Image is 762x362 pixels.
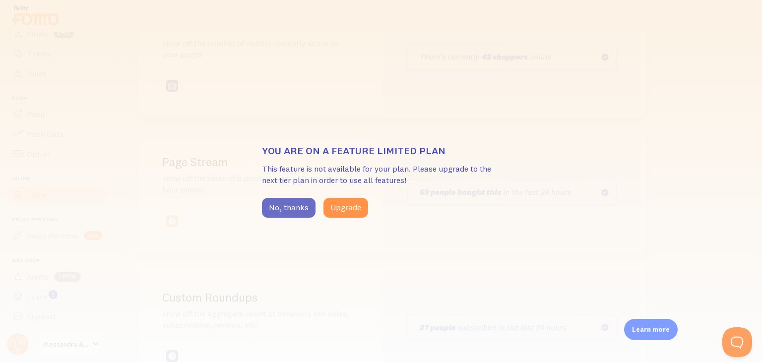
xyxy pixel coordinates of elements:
p: Learn more [632,325,670,334]
div: Learn more [624,319,678,340]
h3: You are on a feature limited plan [262,144,500,157]
p: This feature is not available for your plan. Please upgrade to the next tier plan in order to use... [262,163,500,186]
button: Upgrade [323,198,368,218]
button: No, thanks [262,198,316,218]
iframe: Help Scout Beacon - Open [722,327,752,357]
